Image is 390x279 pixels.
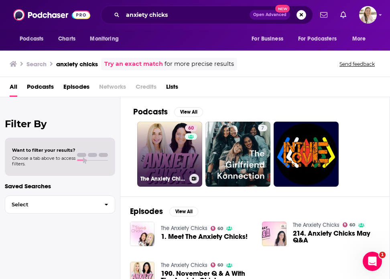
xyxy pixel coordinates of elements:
[217,227,223,230] span: 60
[343,222,355,227] a: 60
[252,33,283,45] span: For Business
[161,233,248,240] a: 1. Meet The Anxiety Chicks!
[293,222,339,228] a: The Anxiety Chicks
[130,206,198,216] a: EpisodesView All
[99,80,126,97] span: Networks
[166,80,178,97] a: Lists
[211,226,223,231] a: 60
[84,31,129,47] button: open menu
[53,31,80,47] a: Charts
[217,263,223,267] span: 60
[20,33,43,45] span: Podcasts
[14,31,54,47] button: open menu
[5,196,115,214] button: Select
[261,124,264,132] span: 7
[27,80,54,97] a: Podcasts
[174,107,203,117] button: View All
[337,8,349,22] a: Show notifications dropdown
[298,33,337,45] span: For Podcasters
[205,122,270,187] a: 7
[359,6,377,24] img: User Profile
[130,222,154,246] img: 1. Meet The Anxiety Chicks!
[26,60,47,68] h3: Search
[133,107,168,117] h2: Podcasts
[363,252,382,271] iframe: Intercom live chat
[165,59,234,69] span: for more precise results
[347,31,376,47] button: open menu
[123,8,250,21] input: Search podcasts, credits, & more...
[161,262,207,269] a: The Anxiety Chicks
[211,263,223,267] a: 60
[136,80,156,97] span: Credits
[12,147,75,153] span: Want to filter your results?
[5,182,115,190] p: Saved Searches
[5,202,98,207] span: Select
[349,223,355,227] span: 60
[137,122,202,187] a: 60The Anxiety Chicks
[130,206,163,216] h2: Episodes
[379,252,386,258] span: 1
[352,33,366,45] span: More
[275,5,290,12] span: New
[258,125,267,131] a: 7
[12,155,75,167] span: Choose a tab above to access filters.
[250,10,290,20] button: Open AdvancedNew
[293,230,384,244] a: 214. Anxiety Chicks May Q&A
[169,207,198,216] button: View All
[101,6,313,24] div: Search podcasts, credits, & more...
[63,80,89,97] a: Episodes
[253,13,286,17] span: Open Advanced
[90,33,118,45] span: Monitoring
[359,6,377,24] span: Logged in as acquavie
[188,124,194,132] span: 60
[262,222,286,246] img: 214. Anxiety Chicks May Q&A
[185,125,197,131] a: 60
[58,33,75,45] span: Charts
[293,31,348,47] button: open menu
[104,59,163,69] a: Try an exact match
[161,225,207,232] a: The Anxiety Chicks
[317,8,331,22] a: Show notifications dropdown
[5,118,115,130] h2: Filter By
[133,107,203,117] a: PodcastsView All
[13,7,90,22] img: Podchaser - Follow, Share and Rate Podcasts
[56,60,98,68] h3: anxiety chicks
[359,6,377,24] button: Show profile menu
[246,31,293,47] button: open menu
[10,80,17,97] a: All
[140,175,186,182] h3: The Anxiety Chicks
[337,61,377,67] button: Send feedback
